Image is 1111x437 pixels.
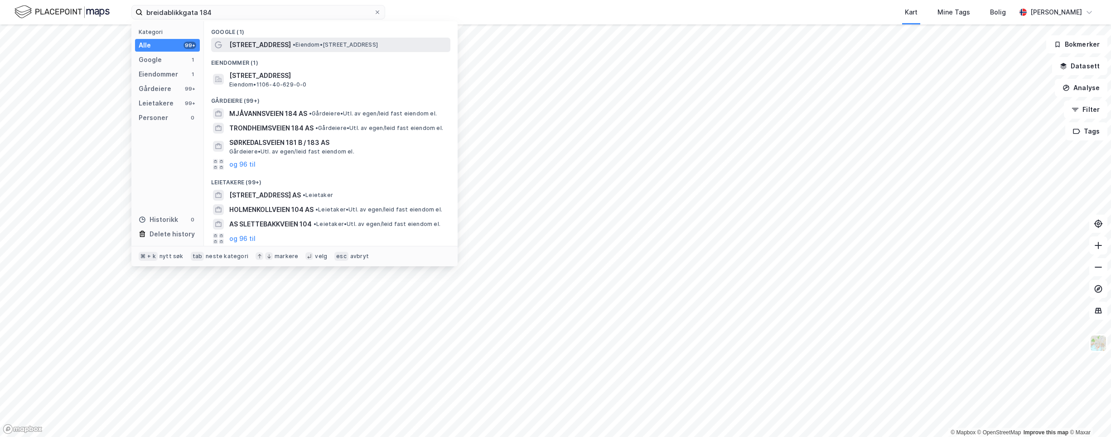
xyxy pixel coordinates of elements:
a: Improve this map [1024,429,1068,436]
span: [STREET_ADDRESS] AS [229,190,301,201]
div: Kategori [139,29,200,35]
div: Kart [905,7,918,18]
div: Google [139,54,162,65]
span: AS SLETTEBAKKVEIEN 104 [229,219,312,230]
button: Tags [1065,122,1107,140]
iframe: Chat Widget [1066,394,1111,437]
div: Leietakere (99+) [204,172,458,188]
span: • [309,110,312,117]
span: Gårdeiere • Utl. av egen/leid fast eiendom el. [229,148,354,155]
button: Analyse [1055,79,1107,97]
span: Leietaker [303,192,333,199]
img: Z [1090,335,1107,352]
div: Delete history [150,229,195,240]
button: og 96 til [229,159,256,170]
div: Kontrollprogram for chat [1066,394,1111,437]
span: • [293,41,295,48]
div: 0 [189,114,196,121]
span: • [315,125,318,131]
button: Filter [1064,101,1107,119]
div: esc [334,252,348,261]
span: TRONDHEIMSVEIEN 184 AS [229,123,314,134]
div: 99+ [184,85,196,92]
button: Bokmerker [1046,35,1107,53]
span: Leietaker • Utl. av egen/leid fast eiendom el. [314,221,440,228]
span: [STREET_ADDRESS] [229,39,291,50]
span: SØRKEDALSVEIEN 181 B / 183 AS [229,137,447,148]
button: Datasett [1052,57,1107,75]
div: nytt søk [159,253,184,260]
div: ⌘ + k [139,252,158,261]
div: Gårdeiere [139,83,171,94]
div: 1 [189,56,196,63]
div: 99+ [184,42,196,49]
span: • [315,206,318,213]
div: [PERSON_NAME] [1030,7,1082,18]
span: MJÅVANNSVEIEN 184 AS [229,108,307,119]
div: Gårdeiere (99+) [204,90,458,106]
div: Eiendommer [139,69,178,80]
span: Gårdeiere • Utl. av egen/leid fast eiendom el. [315,125,443,132]
span: [STREET_ADDRESS] [229,70,447,81]
div: markere [275,253,298,260]
div: Historikk [139,214,178,225]
div: 99+ [184,100,196,107]
button: og 96 til [229,233,256,244]
div: Alle [139,40,151,51]
a: OpenStreetMap [977,429,1021,436]
a: Mapbox [951,429,976,436]
span: Eiendom • [STREET_ADDRESS] [293,41,378,48]
div: Personer [139,112,168,123]
div: Bolig [990,7,1006,18]
div: tab [191,252,204,261]
img: logo.f888ab2527a4732fd821a326f86c7f29.svg [14,4,110,20]
div: 1 [189,71,196,78]
span: • [314,221,316,227]
div: Eiendommer (1) [204,52,458,68]
div: velg [315,253,327,260]
span: • [303,192,305,198]
div: 0 [189,216,196,223]
span: Leietaker • Utl. av egen/leid fast eiendom el. [315,206,442,213]
span: Gårdeiere • Utl. av egen/leid fast eiendom el. [309,110,437,117]
a: Mapbox homepage [3,424,43,434]
input: Søk på adresse, matrikkel, gårdeiere, leietakere eller personer [143,5,374,19]
div: Google (1) [204,21,458,38]
div: Leietakere [139,98,174,109]
span: HOLMENKOLLVEIEN 104 AS [229,204,314,215]
div: Mine Tags [937,7,970,18]
span: Eiendom • 1106-40-629-0-0 [229,81,307,88]
div: avbryt [350,253,369,260]
div: neste kategori [206,253,248,260]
